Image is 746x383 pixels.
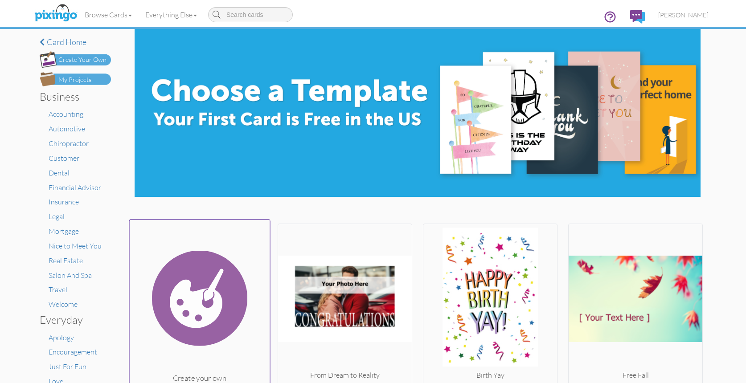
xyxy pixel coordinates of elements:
[49,347,97,356] a: Encouragement
[49,168,70,177] a: Dental
[40,314,104,326] h3: Everyday
[40,91,104,102] h3: Business
[49,241,102,250] a: Nice to Meet You
[135,29,700,197] img: e8896c0d-71ea-4978-9834-e4f545c8bf84.jpg
[49,197,79,206] a: Insurance
[49,110,83,118] a: Accounting
[49,300,78,309] a: Welcome
[40,51,111,68] img: create-own-button.png
[208,7,293,22] input: Search cards
[49,333,74,342] a: Apology
[49,212,65,221] a: Legal
[49,183,101,192] a: Financial Advisor
[49,139,89,148] a: Chiropractor
[658,11,709,19] span: [PERSON_NAME]
[49,124,85,133] a: Automotive
[32,2,79,24] img: pixingo logo
[40,38,111,47] a: Card home
[423,370,557,380] div: Birth Yay
[652,4,715,26] a: [PERSON_NAME]
[569,228,702,370] img: 20250908-205024-9e166ba402a1-250.png
[49,285,67,294] a: Travel
[49,362,86,371] a: Just For Fun
[49,271,92,280] a: Salon And Spa
[78,4,139,26] a: Browse Cards
[139,4,204,26] a: Everything Else
[130,224,270,373] img: create.svg
[49,256,83,265] a: Real Estate
[49,227,79,236] a: Mortgage
[630,10,645,24] img: comments.svg
[569,370,702,380] div: Free Fall
[278,228,412,370] img: 20250905-201811-b377196b96e5-250.png
[423,228,557,370] img: 20250828-163716-8d2042864239-250.jpg
[58,55,107,65] div: Create Your Own
[49,154,79,163] a: Customer
[58,75,91,85] div: My Projects
[278,370,412,380] div: From Dream to Reality
[40,72,111,86] img: my-projects-button.png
